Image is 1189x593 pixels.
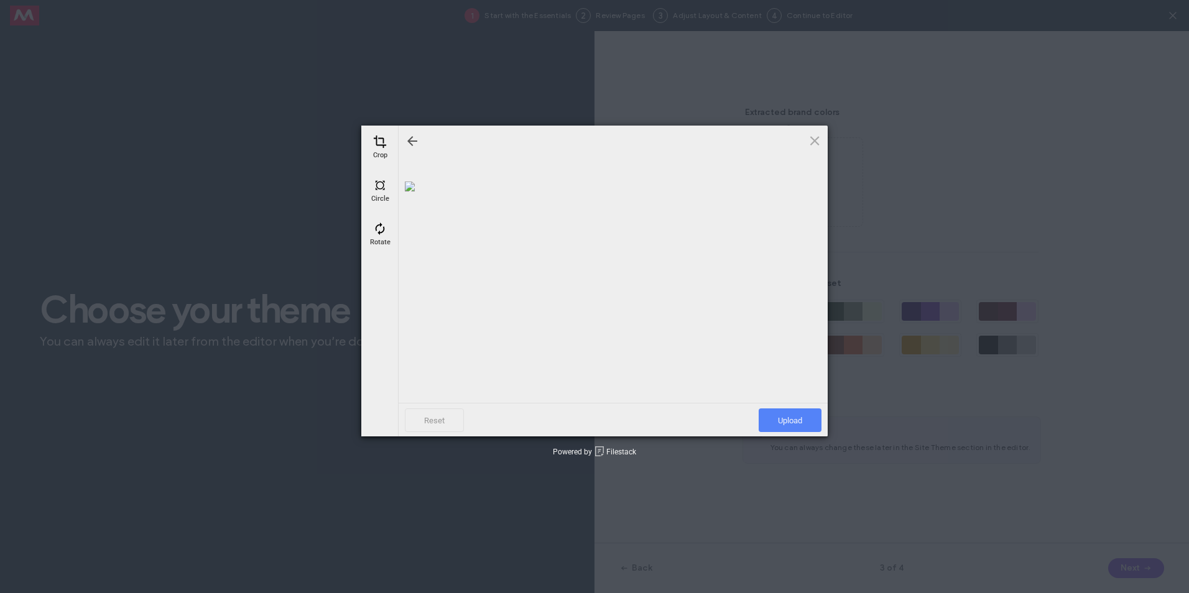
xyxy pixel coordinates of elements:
div: Crop [364,132,396,163]
div: Go back [405,134,420,149]
span: Help [28,9,53,20]
div: Circle [364,175,396,206]
div: Powered by Filestack [553,446,636,457]
span: Click here or hit ESC to close picker [808,134,821,147]
div: Rotate [364,219,396,250]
